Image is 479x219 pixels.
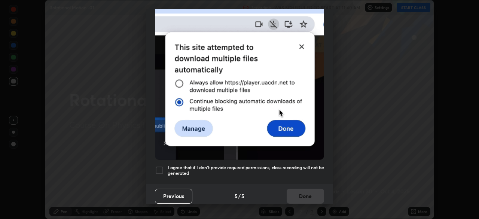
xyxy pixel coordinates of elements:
[235,192,238,200] h4: 5
[238,192,241,200] h4: /
[155,189,192,204] button: Previous
[241,192,244,200] h4: 5
[168,165,324,176] h5: I agree that if I don't provide required permissions, class recording will not be generated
